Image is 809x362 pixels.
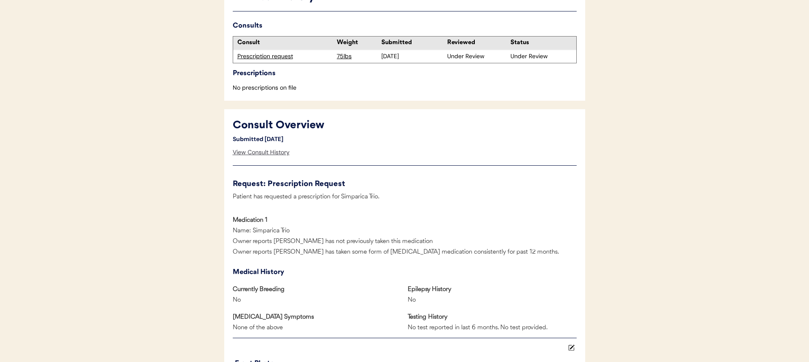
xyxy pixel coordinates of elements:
[233,323,307,334] div: None of the above
[233,178,577,190] div: Request: Prescription Request
[233,247,559,258] div: Owner reports [PERSON_NAME] has taken some form of [MEDICAL_DATA] medication consistently for pas...
[233,266,577,278] div: Medical History
[233,217,268,223] strong: Medication 1
[233,237,433,247] div: Owner reports [PERSON_NAME] has not previously taken this medication
[408,295,450,306] div: No
[381,52,443,61] div: [DATE]
[233,286,285,293] strong: Currently Breeding
[233,68,577,79] div: Prescriptions
[237,52,333,61] div: Prescription request
[233,118,483,134] div: Consult Overview
[233,295,275,306] div: No
[381,39,443,47] div: Submitted
[233,134,296,144] div: Submitted [DATE]
[408,314,448,320] strong: Testing History
[337,39,379,47] div: Weight
[447,52,509,61] div: Under Review
[233,84,577,92] div: No prescriptions on file
[233,314,314,320] strong: [MEDICAL_DATA] Symptoms
[510,52,572,61] div: Under Review
[233,20,577,32] div: Consults
[233,226,307,237] div: Name: Simparica Trio
[408,323,577,334] div: No test reported in last 6 months. No test provided.
[233,144,290,161] div: View Consult History
[233,192,577,203] div: Patient has requested a prescription for Simparica Trio.
[408,286,451,293] strong: Epilepsy History
[447,39,509,47] div: Reviewed
[510,39,572,47] div: Status
[337,52,379,61] div: 75lbs
[237,39,333,47] div: Consult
